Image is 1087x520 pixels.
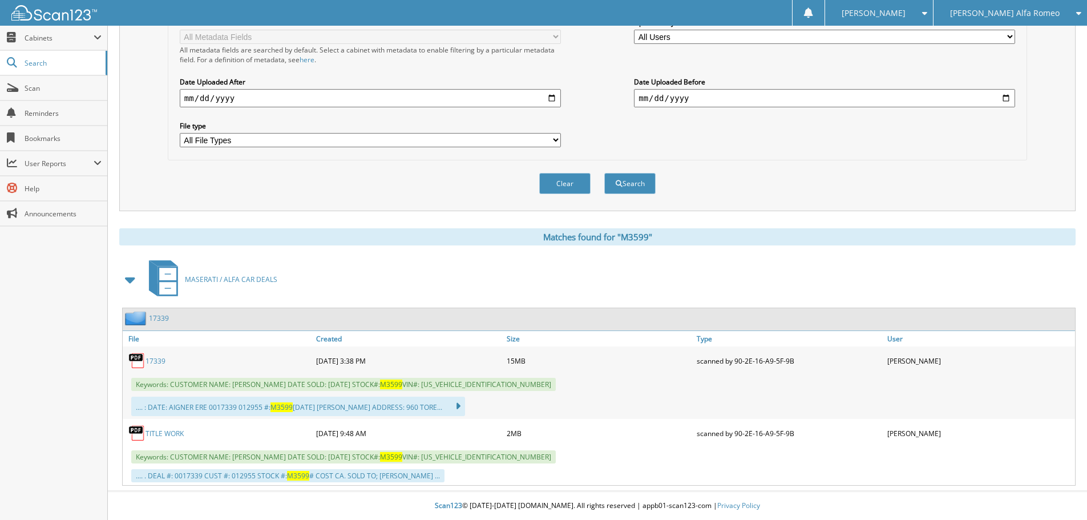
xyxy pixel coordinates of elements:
[380,452,402,462] span: M3599
[180,121,561,131] label: File type
[884,422,1075,445] div: [PERSON_NAME]
[125,311,149,325] img: folder2.png
[950,10,1060,17] span: [PERSON_NAME] Alfa Romeo
[634,89,1015,107] input: end
[146,429,184,438] a: TITLE WORK
[25,184,102,194] span: Help
[25,159,94,168] span: User Reports
[11,5,97,21] img: scan123-logo-white.svg
[604,173,656,194] button: Search
[884,331,1075,346] a: User
[180,45,561,65] div: All metadata fields are searched by default. Select a cabinet with metadata to enable filtering b...
[313,331,504,346] a: Created
[25,33,94,43] span: Cabinets
[131,450,556,463] span: Keywords: CUSTOMER NAME: [PERSON_NAME] DATE SOLD: [DATE] STOCK#: VIN#: [US_VEHICLE_IDENTIFICATION...
[694,349,884,372] div: scanned by 90-2E-16-A9-5F-9B
[131,469,445,482] div: .... . DEAL #: 0017339 CUST #: 012955 STOCK #: # COST CA. SOLD TO; [PERSON_NAME] ...
[180,77,561,87] label: Date Uploaded After
[119,228,1076,245] div: Matches found for "M3599"
[884,349,1075,372] div: [PERSON_NAME]
[694,422,884,445] div: scanned by 90-2E-16-A9-5F-9B
[25,58,100,68] span: Search
[634,77,1015,87] label: Date Uploaded Before
[717,501,760,510] a: Privacy Policy
[185,275,277,284] span: MASERATI / ALFA CAR DEALS
[842,10,906,17] span: [PERSON_NAME]
[146,356,165,366] a: 17339
[128,425,146,442] img: PDF.png
[131,378,556,391] span: Keywords: CUSTOMER NAME: [PERSON_NAME] DATE SOLD: [DATE] STOCK#: VIN#: [US_VEHICLE_IDENTIFICATION...
[504,331,694,346] a: Size
[270,402,293,412] span: M3599
[504,349,694,372] div: 15MB
[142,257,277,302] a: MASERATI / ALFA CAR DEALS
[131,397,465,416] div: .... : DATE: AIGNER ERE 0017339 012955 #: [DATE] [PERSON_NAME] ADDRESS: 960 TORE...
[25,209,102,219] span: Announcements
[380,380,402,389] span: M3599
[25,108,102,118] span: Reminders
[108,492,1087,520] div: © [DATE]-[DATE] [DOMAIN_NAME]. All rights reserved | appb01-scan123-com |
[287,471,309,481] span: M3599
[180,89,561,107] input: start
[128,352,146,369] img: PDF.png
[25,83,102,93] span: Scan
[300,55,314,65] a: here
[539,173,591,194] button: Clear
[694,331,884,346] a: Type
[25,134,102,143] span: Bookmarks
[504,422,694,445] div: 2MB
[313,422,504,445] div: [DATE] 9:48 AM
[123,331,313,346] a: File
[313,349,504,372] div: [DATE] 3:38 PM
[149,313,169,323] a: 17339
[435,501,462,510] span: Scan123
